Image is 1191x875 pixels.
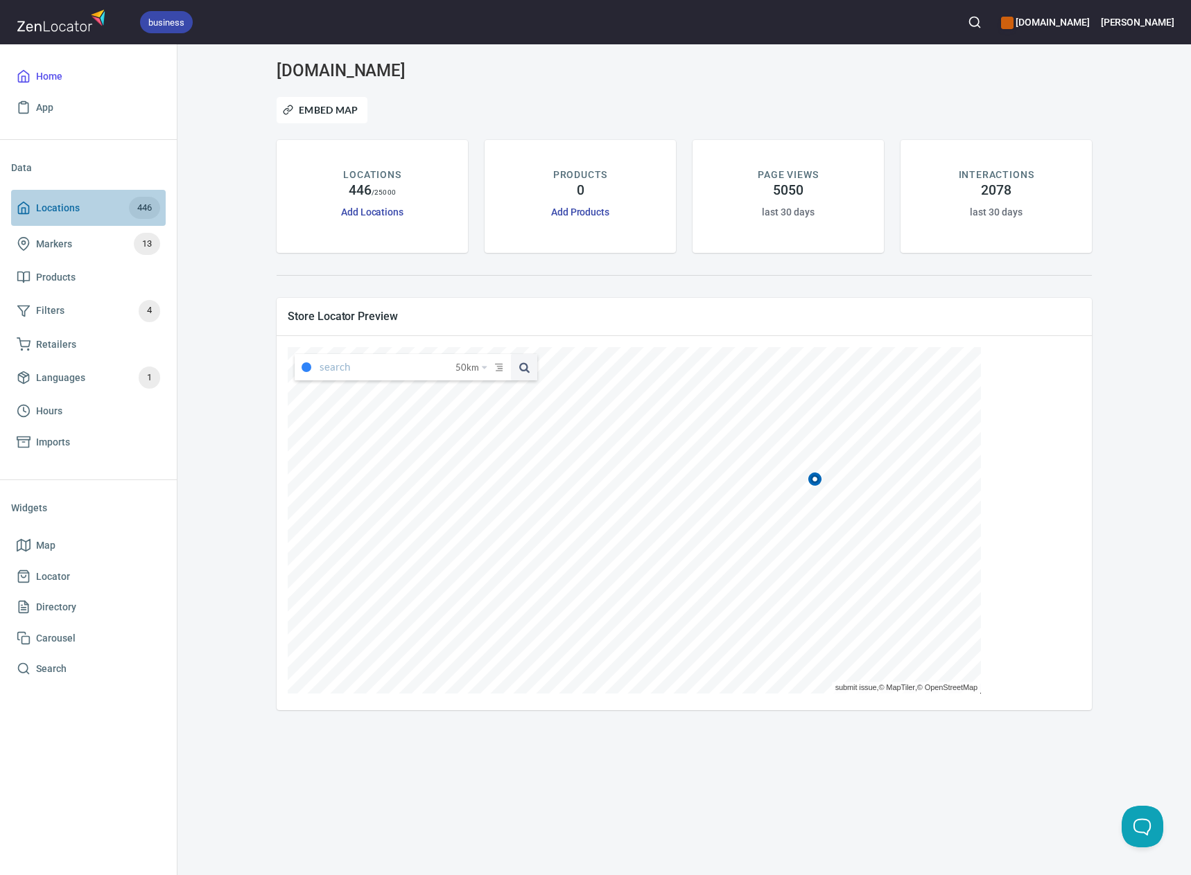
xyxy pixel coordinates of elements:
[277,97,367,123] button: Embed Map
[372,187,396,197] p: / 25000
[17,6,110,35] img: zenlocator
[36,236,72,253] span: Markers
[11,61,166,92] a: Home
[11,226,166,262] a: Markers13
[959,168,1034,182] p: INTERACTIONS
[878,680,914,695] a: © MapTiler
[11,151,166,184] li: Data
[140,15,193,30] span: business
[341,206,403,218] a: Add Locations
[11,190,166,226] a: Locations446
[553,168,608,182] p: PRODUCTS
[1101,15,1174,30] h6: [PERSON_NAME]
[277,61,537,80] h3: [DOMAIN_NAME]
[36,99,53,116] span: App
[288,309,1081,324] span: Store Locator Preview
[36,68,62,85] span: Home
[917,680,977,695] a: © OpenStreetMap
[1101,7,1174,37] button: [PERSON_NAME]
[134,236,160,252] span: 13
[1001,7,1089,37] div: Manage your apps
[36,568,70,585] span: Locator
[980,693,981,693] a: ZenLocator
[11,293,166,329] a: Filters4
[288,347,981,693] canvas: Map
[455,354,479,380] span: 50 km
[139,370,160,386] span: 1
[343,168,401,182] p: LOCATIONS
[11,262,166,293] a: Products
[11,653,166,684] a: Search
[11,329,166,360] a: Retailers
[11,623,166,654] a: Carousel
[11,396,166,427] a: Hours
[36,434,70,451] span: Imports
[577,182,584,199] h4: 0
[36,537,55,554] span: Map
[773,182,803,199] h4: 5050
[551,206,609,218] a: Add Products
[36,302,64,319] span: Filters
[36,660,67,678] span: Search
[139,303,160,319] span: 4
[140,11,193,33] div: business
[11,360,166,396] a: Languages1
[36,336,76,353] span: Retailers
[835,680,877,695] a: submit issue
[36,599,76,616] span: Directory
[11,592,166,623] a: Directory
[349,182,372,199] h4: 446
[36,200,80,217] span: Locations
[758,168,818,182] p: PAGE VIEWS
[11,530,166,561] a: Map
[320,354,455,380] input: search
[11,561,166,592] a: Locator
[1001,17,1014,29] button: color-CE600E
[36,630,76,647] span: Carousel
[11,92,166,123] a: App
[11,427,166,458] a: Imports
[981,182,1011,199] h4: 2078
[11,491,166,524] li: Widgets
[286,102,358,118] span: Embed Map
[36,369,85,387] span: Languages
[1122,806,1163,847] iframe: Help Scout Beacon - Open
[762,204,814,220] h6: last 30 days
[36,269,76,286] span: Products
[1001,15,1089,30] h6: [DOMAIN_NAME]
[959,7,990,37] button: Search
[832,682,981,693] div: , ,
[36,403,62,420] span: Hours
[129,200,160,216] span: 446
[970,204,1022,220] h6: last 30 days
